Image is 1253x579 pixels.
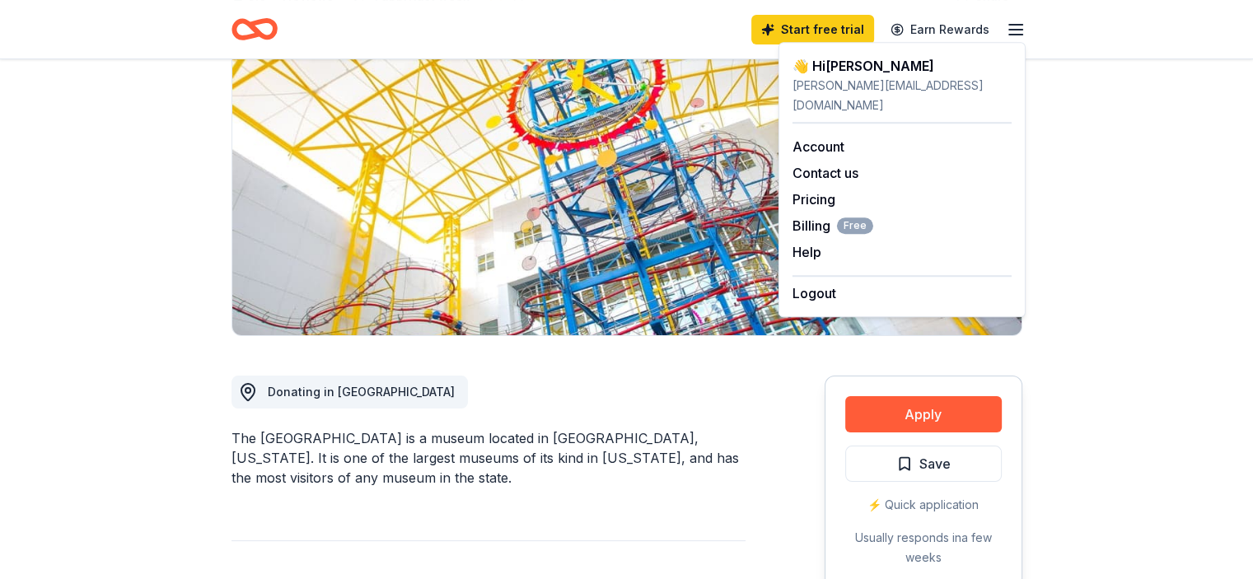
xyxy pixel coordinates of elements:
[845,446,1002,482] button: Save
[792,216,873,236] button: BillingFree
[845,495,1002,515] div: ⚡️ Quick application
[792,56,1012,76] div: 👋 Hi [PERSON_NAME]
[792,216,873,236] span: Billing
[231,10,278,49] a: Home
[837,217,873,234] span: Free
[792,191,835,208] a: Pricing
[845,396,1002,432] button: Apply
[919,453,951,474] span: Save
[881,15,999,44] a: Earn Rewards
[845,528,1002,567] div: Usually responds in a few weeks
[792,76,1012,115] div: [PERSON_NAME][EMAIL_ADDRESS][DOMAIN_NAME]
[231,428,746,488] div: The [GEOGRAPHIC_DATA] is a museum located in [GEOGRAPHIC_DATA], [US_STATE]. It is one of the larg...
[792,283,836,303] button: Logout
[792,138,844,155] a: Account
[751,15,874,44] a: Start free trial
[792,242,821,262] button: Help
[792,163,858,183] button: Contact us
[232,21,1022,335] img: Image for Museum of Discovery and Science
[268,385,455,399] span: Donating in [GEOGRAPHIC_DATA]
